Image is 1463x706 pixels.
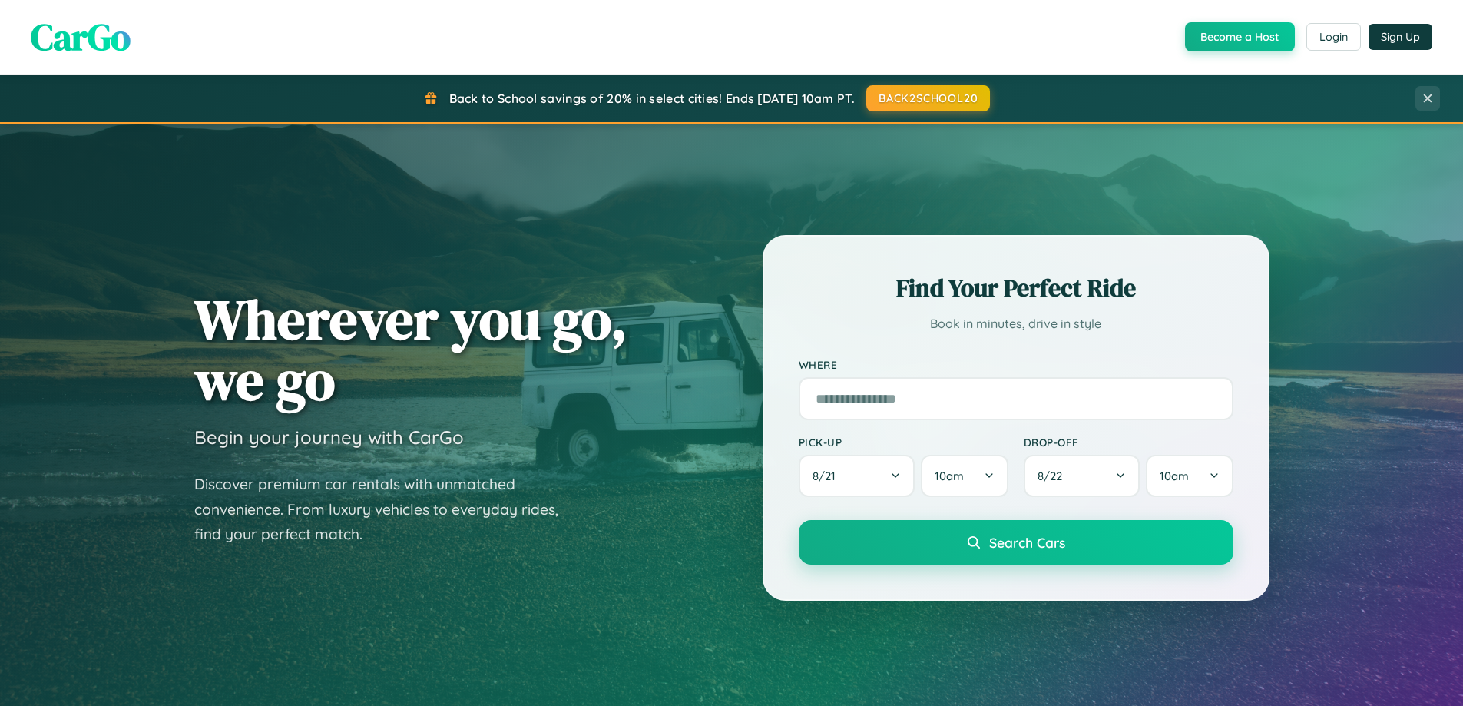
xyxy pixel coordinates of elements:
button: Become a Host [1185,22,1295,51]
button: 8/21 [799,455,915,497]
span: CarGo [31,12,131,62]
label: Drop-off [1024,436,1233,449]
h1: Wherever you go, we go [194,289,627,410]
button: BACK2SCHOOL20 [866,85,990,111]
h2: Find Your Perfect Ride [799,271,1233,305]
button: Login [1306,23,1361,51]
button: 10am [921,455,1008,497]
span: 10am [1160,469,1189,483]
label: Where [799,358,1233,371]
p: Book in minutes, drive in style [799,313,1233,335]
button: Sign Up [1369,24,1432,50]
p: Discover premium car rentals with unmatched convenience. From luxury vehicles to everyday rides, ... [194,472,578,547]
span: 8 / 21 [813,469,843,483]
span: 8 / 22 [1038,469,1070,483]
span: 10am [935,469,964,483]
label: Pick-up [799,436,1008,449]
button: 8/22 [1024,455,1140,497]
button: 10am [1146,455,1233,497]
h3: Begin your journey with CarGo [194,426,464,449]
span: Search Cars [989,534,1065,551]
span: Back to School savings of 20% in select cities! Ends [DATE] 10am PT. [449,91,855,106]
button: Search Cars [799,520,1233,565]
